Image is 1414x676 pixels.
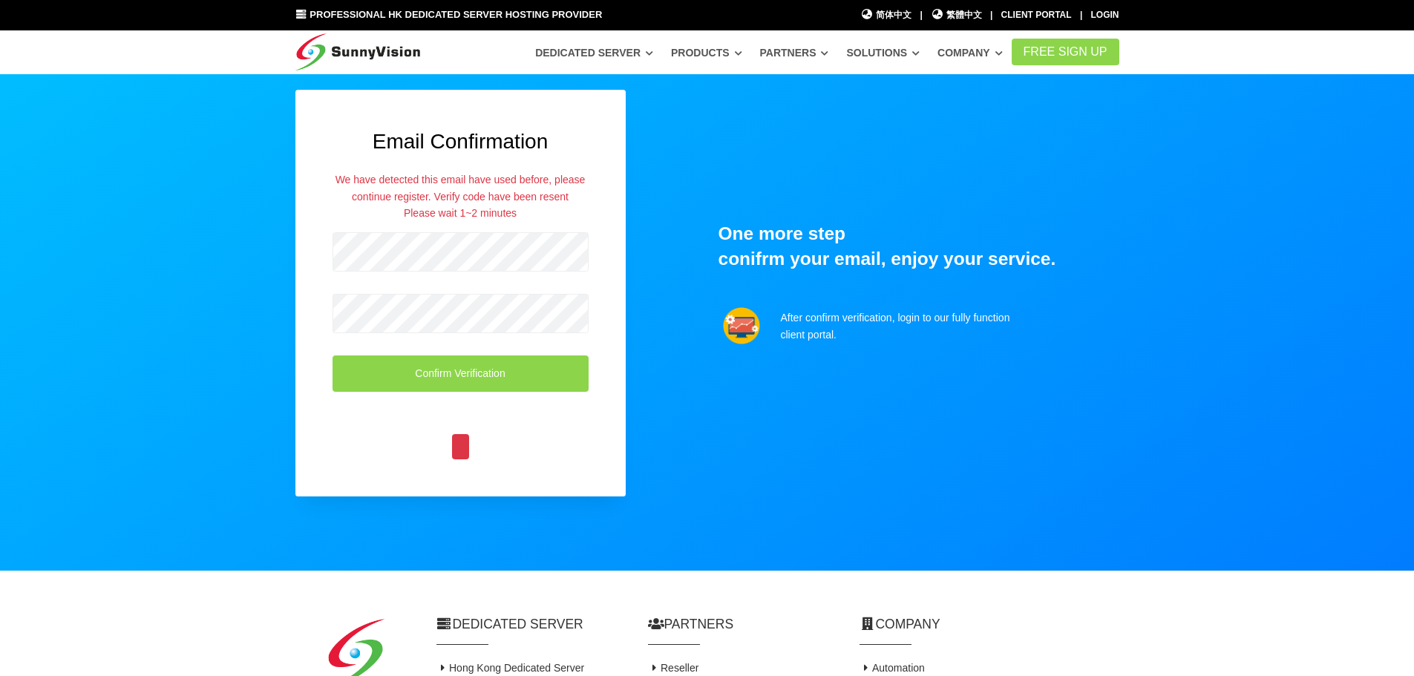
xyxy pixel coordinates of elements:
button: Confirm Verification [333,355,589,392]
p: After confirm verification, login to our fully function client portal. [781,309,1014,343]
li: | [990,8,992,22]
img: support.png [723,307,760,344]
h2: Dedicated Server [436,615,626,634]
a: Client Portal [1001,10,1072,20]
a: Login [1091,10,1119,20]
a: Solutions [846,39,920,66]
li: | [920,8,922,22]
a: 简体中文 [861,8,912,22]
h1: One more step conifrm your email, enjoy your service. [719,221,1119,272]
a: 繁體中文 [931,8,982,22]
h2: Company [860,615,1119,634]
a: Dedicated Server [535,39,653,66]
span: Professional HK Dedicated Server Hosting Provider [310,9,602,20]
h2: Email Confirmation [333,127,589,156]
a: Hong Kong Dedicated Server [436,662,585,674]
h2: Partners [648,615,837,634]
a: Partners [760,39,829,66]
div: We have detected this email have used before, please continue register. Verify code have been res... [333,171,589,221]
a: Automation [860,662,925,674]
a: Products [671,39,742,66]
a: Company [937,39,1003,66]
a: Reseller [648,662,699,674]
a: FREE Sign Up [1012,39,1119,65]
li: | [1080,8,1082,22]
